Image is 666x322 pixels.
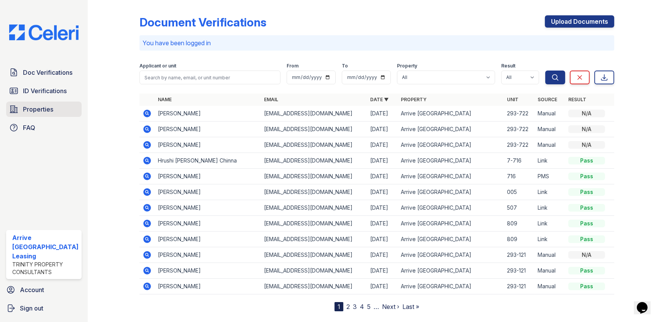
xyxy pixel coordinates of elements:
[155,122,261,137] td: [PERSON_NAME]
[367,232,398,247] td: [DATE]
[261,232,367,247] td: [EMAIL_ADDRESS][DOMAIN_NAME]
[535,137,565,153] td: Manual
[6,120,82,135] a: FAQ
[346,303,350,310] a: 2
[12,233,79,261] div: Arrive [GEOGRAPHIC_DATA] Leasing
[568,110,605,117] div: N/A
[535,247,565,263] td: Manual
[261,169,367,184] td: [EMAIL_ADDRESS][DOMAIN_NAME]
[3,282,85,297] a: Account
[155,279,261,294] td: [PERSON_NAME]
[367,279,398,294] td: [DATE]
[139,71,281,84] input: Search by name, email, or unit number
[367,216,398,232] td: [DATE]
[20,285,44,294] span: Account
[535,169,565,184] td: PMS
[504,122,535,137] td: 293-722
[367,169,398,184] td: [DATE]
[264,97,278,102] a: Email
[367,200,398,216] td: [DATE]
[261,216,367,232] td: [EMAIL_ADDRESS][DOMAIN_NAME]
[398,216,504,232] td: Arrive [GEOGRAPHIC_DATA]
[504,184,535,200] td: 005
[535,153,565,169] td: Link
[155,232,261,247] td: [PERSON_NAME]
[538,97,557,102] a: Source
[367,303,371,310] a: 5
[504,137,535,153] td: 293-722
[501,63,515,69] label: Result
[287,63,299,69] label: From
[398,232,504,247] td: Arrive [GEOGRAPHIC_DATA]
[535,106,565,122] td: Manual
[398,184,504,200] td: Arrive [GEOGRAPHIC_DATA]
[535,200,565,216] td: Link
[398,122,504,137] td: Arrive [GEOGRAPHIC_DATA]
[261,122,367,137] td: [EMAIL_ADDRESS][DOMAIN_NAME]
[374,302,379,311] span: …
[261,184,367,200] td: [EMAIL_ADDRESS][DOMAIN_NAME]
[535,263,565,279] td: Manual
[139,63,176,69] label: Applicant or unit
[261,247,367,263] td: [EMAIL_ADDRESS][DOMAIN_NAME]
[535,122,565,137] td: Manual
[568,204,605,212] div: Pass
[155,216,261,232] td: [PERSON_NAME]
[155,247,261,263] td: [PERSON_NAME]
[401,97,427,102] a: Property
[370,97,389,102] a: Date ▼
[568,125,605,133] div: N/A
[568,141,605,149] div: N/A
[139,15,266,29] div: Document Verifications
[342,63,348,69] label: To
[353,303,357,310] a: 3
[504,247,535,263] td: 293-121
[568,188,605,196] div: Pass
[261,153,367,169] td: [EMAIL_ADDRESS][DOMAIN_NAME]
[397,63,417,69] label: Property
[261,279,367,294] td: [EMAIL_ADDRESS][DOMAIN_NAME]
[402,303,419,310] a: Last »
[398,153,504,169] td: Arrive [GEOGRAPHIC_DATA]
[155,184,261,200] td: [PERSON_NAME]
[23,123,35,132] span: FAQ
[23,105,53,114] span: Properties
[23,86,67,95] span: ID Verifications
[398,200,504,216] td: Arrive [GEOGRAPHIC_DATA]
[504,200,535,216] td: 507
[568,235,605,243] div: Pass
[261,137,367,153] td: [EMAIL_ADDRESS][DOMAIN_NAME]
[367,247,398,263] td: [DATE]
[3,25,85,40] img: CE_Logo_Blue-a8612792a0a2168367f1c8372b55b34899dd931a85d93a1a3d3e32e68fde9ad4.png
[6,83,82,99] a: ID Verifications
[6,102,82,117] a: Properties
[535,216,565,232] td: Link
[367,263,398,279] td: [DATE]
[398,106,504,122] td: Arrive [GEOGRAPHIC_DATA]
[20,304,43,313] span: Sign out
[23,68,72,77] span: Doc Verifications
[535,279,565,294] td: Manual
[504,279,535,294] td: 293-121
[382,303,399,310] a: Next ›
[398,137,504,153] td: Arrive [GEOGRAPHIC_DATA]
[155,106,261,122] td: [PERSON_NAME]
[568,220,605,227] div: Pass
[261,263,367,279] td: [EMAIL_ADDRESS][DOMAIN_NAME]
[504,169,535,184] td: 716
[568,97,586,102] a: Result
[155,263,261,279] td: [PERSON_NAME]
[504,153,535,169] td: 7-716
[335,302,343,311] div: 1
[507,97,518,102] a: Unit
[535,184,565,200] td: Link
[367,122,398,137] td: [DATE]
[3,301,85,316] a: Sign out
[398,263,504,279] td: Arrive [GEOGRAPHIC_DATA]
[367,153,398,169] td: [DATE]
[568,267,605,274] div: Pass
[504,216,535,232] td: 809
[360,303,364,310] a: 4
[6,65,82,80] a: Doc Verifications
